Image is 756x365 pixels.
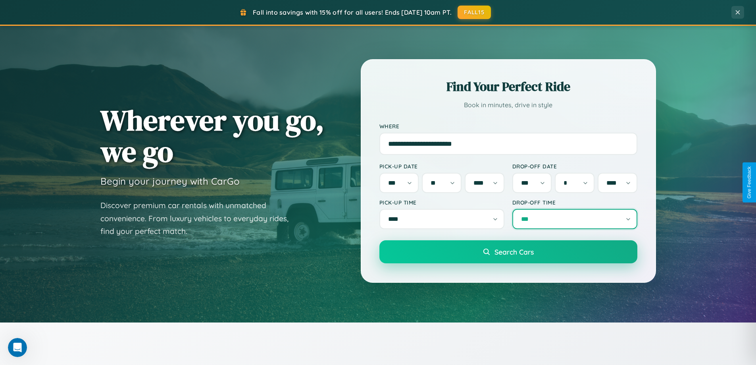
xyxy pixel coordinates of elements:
[379,78,637,95] h2: Find Your Perfect Ride
[100,104,324,167] h1: Wherever you go, we go
[100,175,240,187] h3: Begin your journey with CarGo
[379,123,637,129] label: Where
[253,8,452,16] span: Fall into savings with 15% off for all users! Ends [DATE] 10am PT.
[494,247,534,256] span: Search Cars
[379,99,637,111] p: Book in minutes, drive in style
[512,199,637,206] label: Drop-off Time
[379,240,637,263] button: Search Cars
[379,199,504,206] label: Pick-up Time
[100,199,299,238] p: Discover premium car rentals with unmatched convenience. From luxury vehicles to everyday rides, ...
[458,6,491,19] button: FALL15
[8,338,27,357] iframe: Intercom live chat
[379,163,504,170] label: Pick-up Date
[746,166,752,199] div: Give Feedback
[512,163,637,170] label: Drop-off Date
